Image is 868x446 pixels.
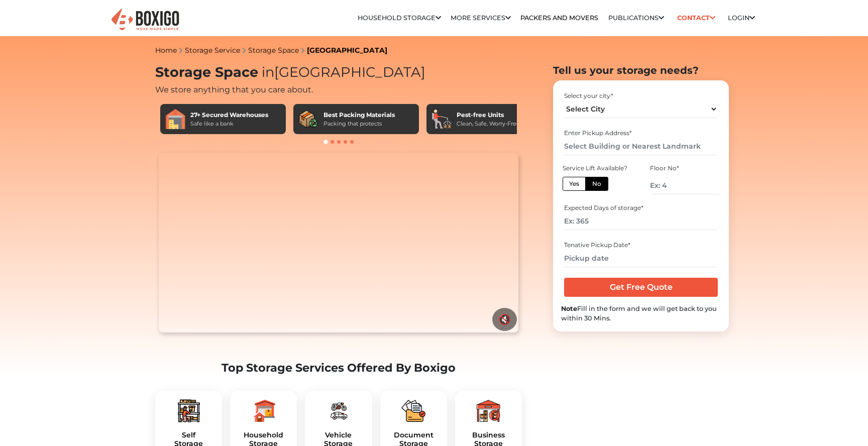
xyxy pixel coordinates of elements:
div: Tenative Pickup Date [564,241,717,250]
a: Household Storage [358,14,441,22]
img: 27+ Secured Warehouses [165,109,185,129]
a: Home [155,46,177,55]
input: Ex: 365 [564,212,717,230]
a: [GEOGRAPHIC_DATA] [307,46,387,55]
div: Floor No [650,164,719,173]
h1: Storage Space [155,64,522,81]
img: boxigo_packers_and_movers_plan [177,399,201,423]
div: 27+ Secured Warehouses [190,110,268,120]
h2: Tell us your storage needs? [553,64,729,76]
img: boxigo_packers_and_movers_plan [252,399,276,423]
span: in [262,64,274,80]
div: Expected Days of storage [564,203,717,212]
span: [GEOGRAPHIC_DATA] [258,64,425,80]
button: 🔇 [492,308,517,331]
input: Select Building or Nearest Landmark [564,138,717,155]
img: boxigo_packers_and_movers_plan [401,399,425,423]
a: Publications [608,14,664,22]
video: Your browser does not support the video tag. [159,153,518,332]
div: Packing that protects [323,120,395,128]
a: More services [451,14,511,22]
a: Contact [674,10,718,26]
div: Fill in the form and we will get back to you within 30 Mins. [561,304,721,323]
div: Service Lift Available? [563,164,632,173]
input: Pickup date [564,250,717,267]
input: Get Free Quote [564,278,717,297]
label: Yes [563,177,586,191]
div: Enter Pickup Address [564,129,717,138]
b: Note [561,305,577,312]
div: Best Packing Materials [323,110,395,120]
span: We store anything that you care about. [155,85,313,94]
h2: Top Storage Services Offered By Boxigo [155,361,522,375]
div: Safe like a bank [190,120,268,128]
img: Boxigo [110,8,180,32]
input: Ex: 4 [650,177,719,194]
a: Storage Service [185,46,240,55]
a: Login [728,14,755,22]
img: boxigo_packers_and_movers_plan [327,399,351,423]
label: No [585,177,608,191]
a: Packers and Movers [520,14,598,22]
div: Clean, Safe, Worry-Free [457,120,520,128]
div: Select your city [564,91,717,100]
a: Storage Space [248,46,299,55]
div: Pest-free Units [457,110,520,120]
img: boxigo_packers_and_movers_plan [476,399,500,423]
img: Best Packing Materials [298,109,318,129]
img: Pest-free Units [431,109,452,129]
